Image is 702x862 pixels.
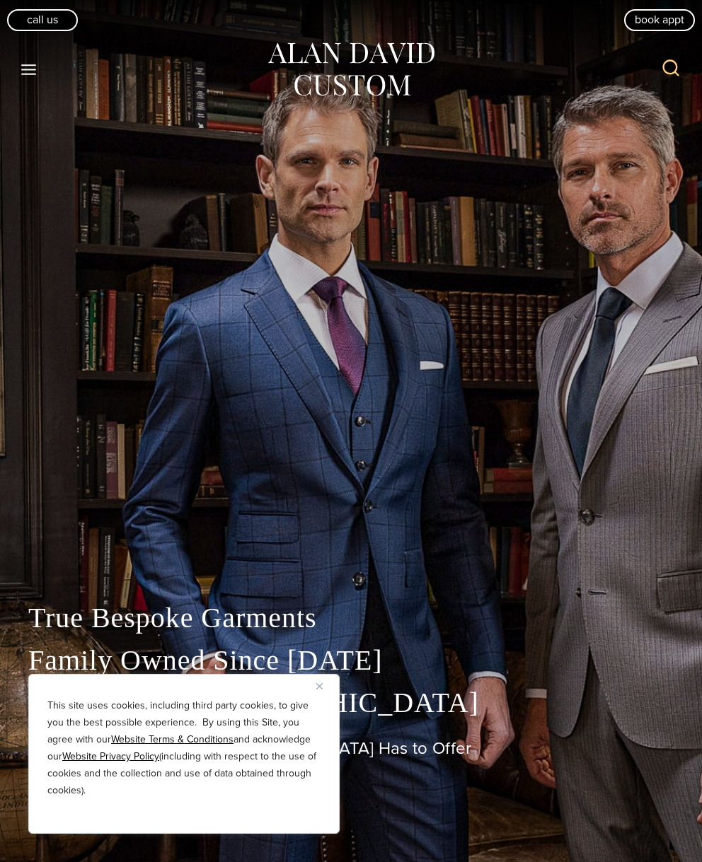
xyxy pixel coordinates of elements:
button: View Search Form [654,52,688,86]
img: Alan David Custom [266,38,436,101]
a: Call Us [7,9,78,30]
a: Website Terms & Conditions [111,732,234,747]
a: book appt [624,9,695,30]
img: Close [316,683,323,689]
button: Open menu [14,57,44,82]
button: Close [316,677,333,694]
p: True Bespoke Garments Family Owned Since [DATE] Made in the [GEOGRAPHIC_DATA] [28,597,674,724]
a: Website Privacy Policy [62,749,159,764]
h1: The Best Custom Suits [GEOGRAPHIC_DATA] Has to Offer [28,738,674,759]
p: This site uses cookies, including third party cookies, to give you the best possible experience. ... [47,697,321,799]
